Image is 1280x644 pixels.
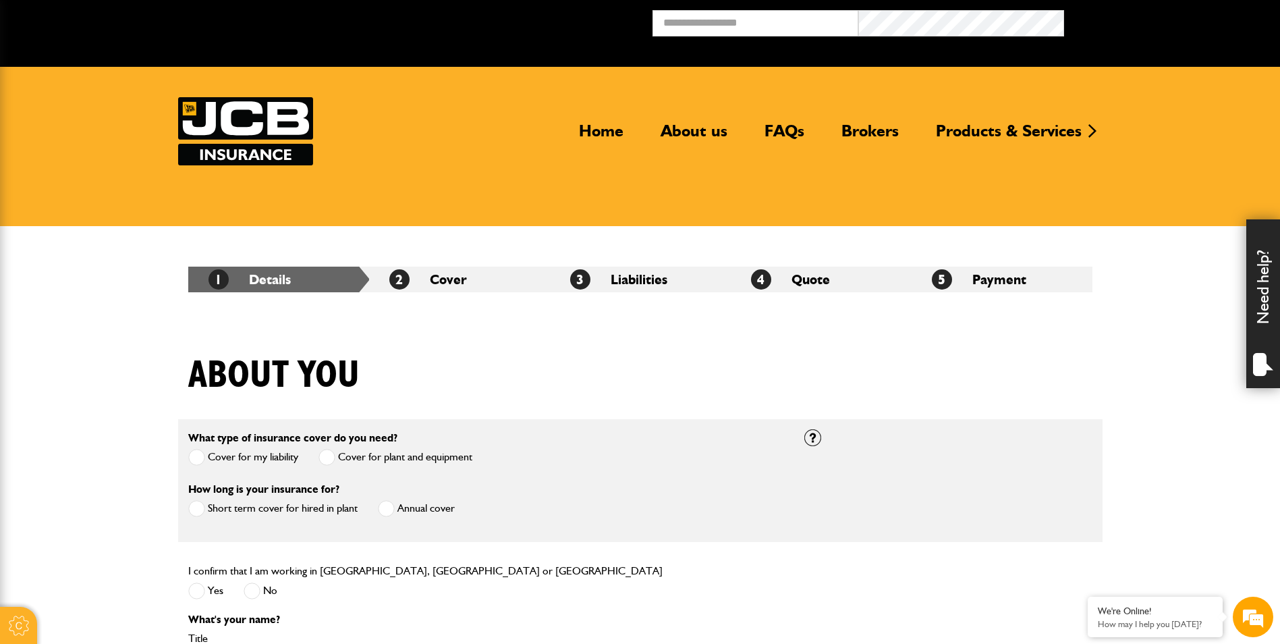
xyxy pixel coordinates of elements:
[188,353,360,398] h1: About you
[188,614,784,625] p: What's your name?
[831,121,909,152] a: Brokers
[932,269,952,290] span: 5
[912,267,1092,292] li: Payment
[244,583,277,599] label: No
[650,121,738,152] a: About us
[1064,10,1270,31] button: Broker Login
[1098,606,1213,617] div: We're Online!
[751,269,771,290] span: 4
[570,269,590,290] span: 3
[208,269,229,290] span: 1
[178,97,313,165] img: JCB Insurance Services logo
[1246,219,1280,388] div: Need help?
[378,500,455,517] label: Annual cover
[188,449,298,466] label: Cover for my liability
[188,566,663,576] label: I confirm that I am working in [GEOGRAPHIC_DATA], [GEOGRAPHIC_DATA] or [GEOGRAPHIC_DATA]
[188,633,784,644] label: Title
[550,267,731,292] li: Liabilities
[389,269,410,290] span: 2
[731,267,912,292] li: Quote
[1098,619,1213,629] p: How may I help you today?
[318,449,472,466] label: Cover for plant and equipment
[188,484,339,495] label: How long is your insurance for?
[369,267,550,292] li: Cover
[188,500,358,517] label: Short term cover for hired in plant
[569,121,634,152] a: Home
[754,121,814,152] a: FAQs
[178,97,313,165] a: JCB Insurance Services
[926,121,1092,152] a: Products & Services
[188,583,223,599] label: Yes
[188,433,397,444] label: What type of insurance cover do you need?
[188,267,369,292] li: Details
